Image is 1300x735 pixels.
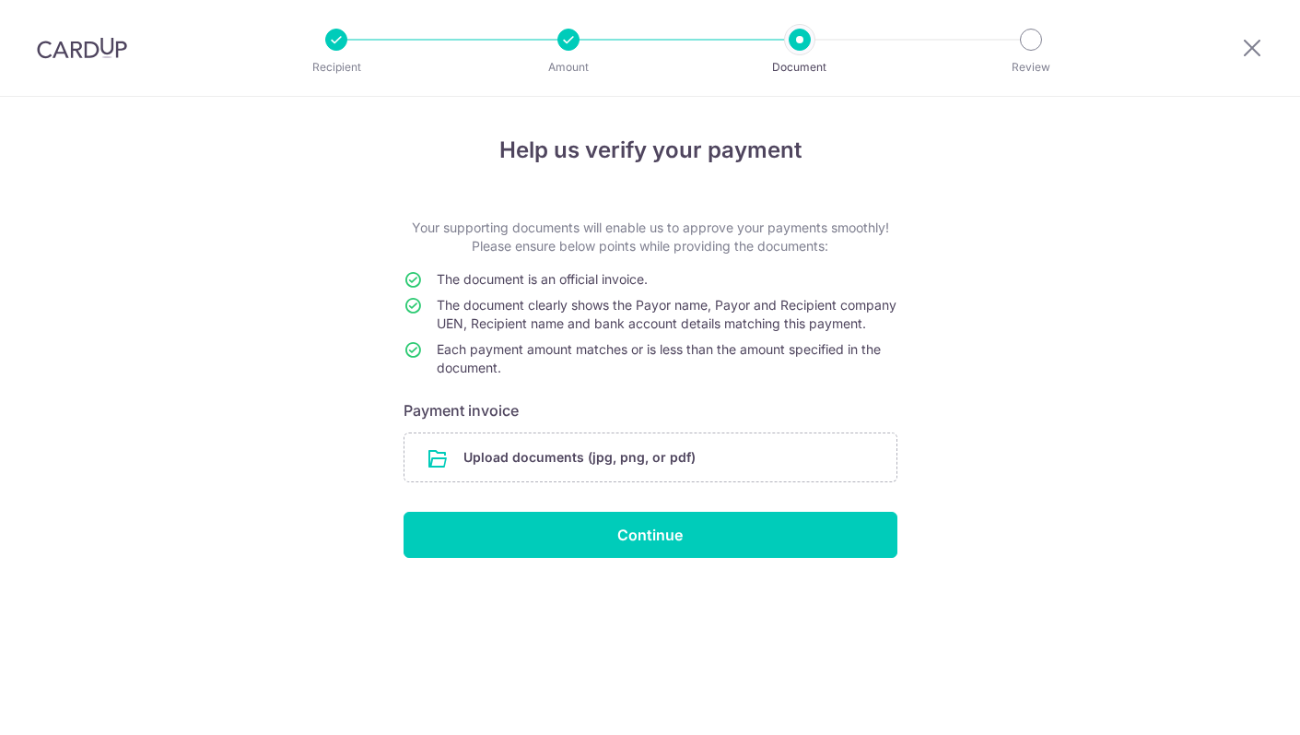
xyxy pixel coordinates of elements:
[404,433,897,482] div: Upload documents (jpg, png, or pdf)
[404,512,897,558] input: Continue
[437,341,881,375] span: Each payment amount matches or is less than the amount specified in the document.
[404,399,897,421] h6: Payment invoice
[437,271,648,287] span: The document is an official invoice.
[268,58,404,77] p: Recipient
[732,58,868,77] p: Document
[500,58,637,77] p: Amount
[963,58,1099,77] p: Review
[404,219,897,255] p: Your supporting documents will enable us to approve your payments smoothly! Please ensure below p...
[404,134,897,167] h4: Help us verify your payment
[437,297,896,331] span: The document clearly shows the Payor name, Payor and Recipient company UEN, Recipient name and ba...
[37,37,127,59] img: CardUp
